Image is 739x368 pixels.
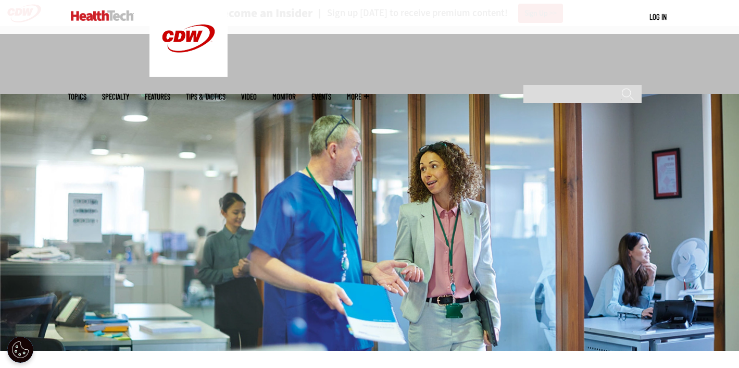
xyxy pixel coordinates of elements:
div: User menu [649,11,667,22]
div: Cookie Settings [7,337,33,363]
span: Topics [68,93,86,101]
a: CDW [149,69,228,80]
a: Events [311,93,331,101]
button: Open Preferences [7,337,33,363]
a: Log in [649,12,667,21]
img: Home [71,10,134,21]
a: Video [241,93,257,101]
a: MonITor [272,93,296,101]
span: More [347,93,369,101]
span: Specialty [102,93,129,101]
a: Features [145,93,170,101]
a: Tips & Tactics [186,93,226,101]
